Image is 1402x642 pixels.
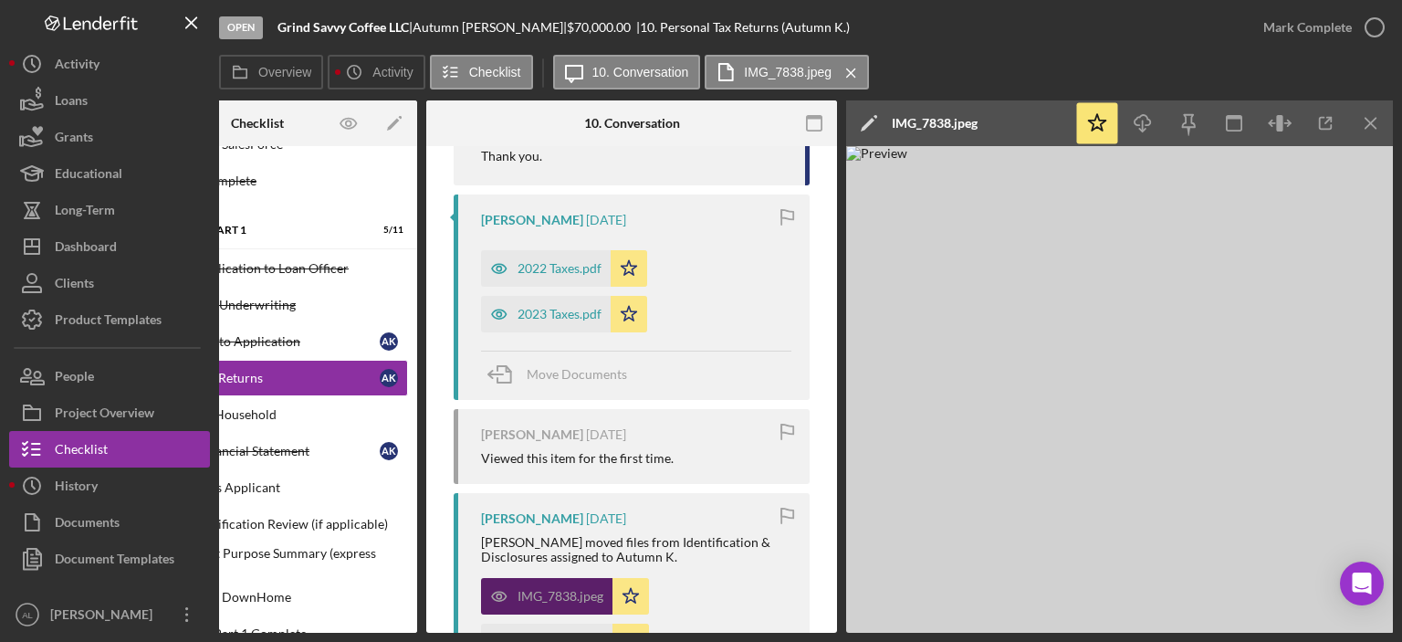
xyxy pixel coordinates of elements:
label: Overview [258,65,311,79]
button: IMG_7838.jpeg [705,55,869,89]
button: Overview [219,55,323,89]
label: 10. Conversation [592,65,689,79]
button: Educational [9,155,210,192]
div: Express Qualification Review (if applicable) [144,517,407,531]
div: Long-Term [55,192,115,233]
button: IMG_7838.jpeg [481,578,649,615]
div: Open Intercom Messenger [1340,562,1384,605]
img: Preview [846,146,1394,633]
div: Educational [55,155,122,196]
button: 2022 Taxes.pdf [481,250,647,287]
button: Documents [9,504,210,541]
time: 2025-08-07 17:33 [586,511,626,526]
div: Transfer Application to Loan Officer [144,261,407,276]
button: Product Templates [9,301,210,338]
time: 2025-08-09 00:17 [586,213,626,227]
button: AL[PERSON_NAME] [9,596,210,633]
a: Personal Tax ReturnsAK [107,360,408,396]
button: Dashboard [9,228,210,265]
div: Activity [55,46,99,87]
a: LLA Prep for Underwriting [107,287,408,323]
div: 2022 Taxes.pdf [518,261,602,276]
button: History [9,468,210,504]
div: BLO Contacts Applicant [144,480,407,495]
button: Document Templates [9,541,210,577]
button: Long-Term [9,192,210,228]
button: Loans [9,82,210,119]
div: History [55,468,98,509]
div: Grants [55,119,93,160]
button: 2023 Taxes.pdf [481,296,647,332]
div: Personal Financial Statement [144,444,380,458]
div: Documents [55,504,120,545]
div: [PERSON_NAME] [481,427,583,442]
a: Loan Request Purpose Summary (express requests) [107,542,408,579]
label: Activity [372,65,413,79]
time: 2025-08-08 22:55 [586,427,626,442]
a: Personal Financial StatementAK [107,433,408,469]
div: Document Templates [55,541,174,582]
div: 2023 Taxes.pdf [518,307,602,321]
p: Thank you. [481,146,787,166]
div: Checklist [55,431,108,472]
button: People [9,358,210,395]
div: [PERSON_NAME] [481,213,583,227]
div: Application Part 1 [134,225,358,236]
div: Log Head of Household [144,407,407,422]
b: Grind Savvy Coffee LLC [277,19,409,35]
button: Checklist [9,431,210,468]
button: Clients [9,265,210,301]
a: Eligibility Complete [107,163,408,199]
div: IMG_7838.jpeg [518,589,603,604]
div: A K [380,332,398,351]
button: Grants [9,119,210,155]
div: Introduction to Application [144,334,380,349]
div: 10. Conversation [584,116,680,131]
div: Enter TA into DownHome [144,590,407,605]
button: Project Overview [9,395,210,431]
div: [PERSON_NAME] moved files from Identification & Disclosures assigned to Autumn K. [481,535,791,564]
div: A K [380,369,398,387]
div: Project Overview [55,395,154,436]
div: Checklist [231,116,284,131]
div: Mark Complete [1263,9,1352,46]
a: Log Head of Household [107,396,408,433]
div: Loans [55,82,88,123]
div: LLA Prep for Underwriting [144,298,407,312]
button: Mark Complete [1245,9,1393,46]
div: Clients [55,265,94,306]
div: People [55,358,94,399]
button: Move Documents [481,352,645,397]
button: Checklist [430,55,533,89]
div: | [277,20,413,35]
button: Activity [9,46,210,82]
a: Enter TA into DownHome [107,579,408,616]
button: 10. Conversation [553,55,701,89]
button: Activity [328,55,424,89]
div: Eligibility Complete [144,174,407,188]
span: Move Documents [527,366,627,382]
div: $70,000.00 [567,20,636,35]
div: | 10. Personal Tax Returns (Autumn K.) [636,20,850,35]
label: IMG_7838.jpeg [744,65,832,79]
div: 5 / 11 [371,225,403,236]
div: Loan Request Purpose Summary (express requests) [144,546,407,575]
div: IMG_7838.jpeg [892,116,978,131]
div: Open [219,16,263,39]
div: Dashboard [55,228,117,269]
label: Checklist [469,65,521,79]
a: Introduction to ApplicationAK [107,323,408,360]
div: A K [380,442,398,460]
